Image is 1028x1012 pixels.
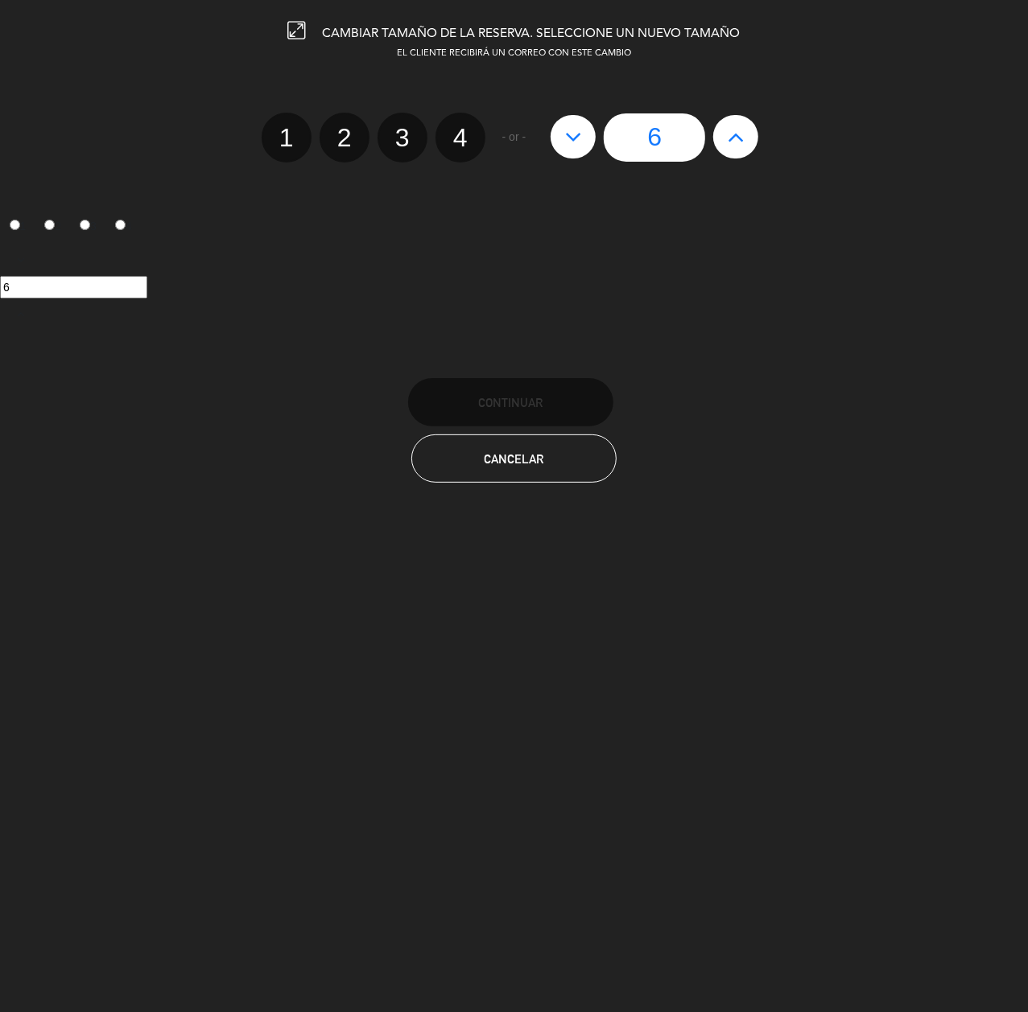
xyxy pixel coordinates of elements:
span: Continuar [478,396,543,409]
label: 4 [105,213,141,241]
label: 3 [71,213,106,241]
button: Continuar [408,378,613,426]
label: 1 [262,113,312,162]
span: CAMBIAR TAMAÑO DE LA RESERVA. SELECCIONE UN NUEVO TAMAÑO [323,27,741,40]
input: 3 [80,220,90,230]
label: 3 [378,113,427,162]
span: - or - [502,128,526,146]
input: 1 [10,220,20,230]
button: Cancelar [411,434,617,483]
label: 2 [35,213,71,241]
span: Cancelar [484,452,543,466]
input: 4 [115,220,126,230]
input: 2 [44,220,55,230]
label: 4 [436,113,485,162]
span: EL CLIENTE RECIBIRÁ UN CORREO CON ESTE CAMBIO [397,49,631,58]
label: 2 [320,113,370,162]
